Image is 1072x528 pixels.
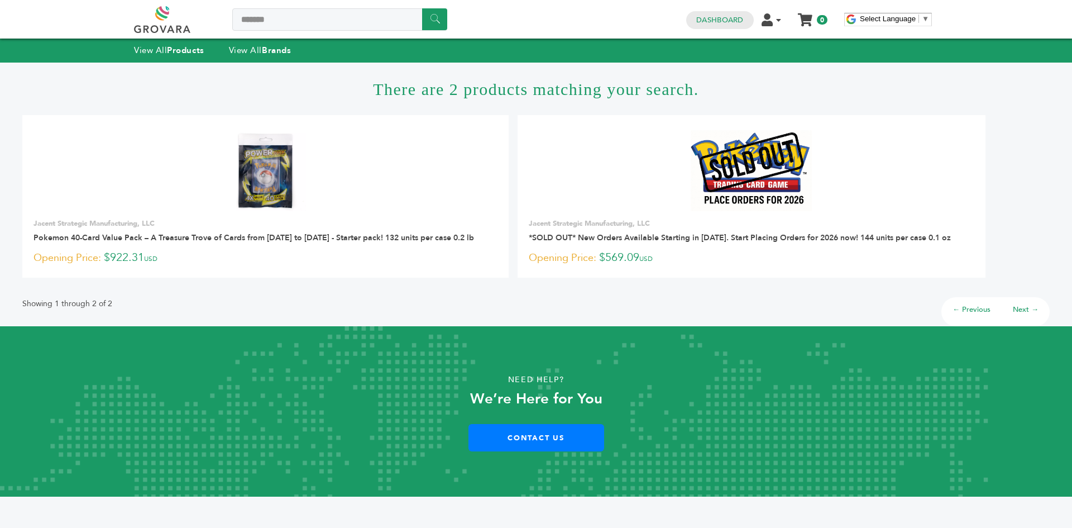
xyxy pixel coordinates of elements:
[232,8,447,31] input: Search a product or brand...
[33,250,497,267] p: $922.31
[144,254,157,263] span: USD
[54,372,1018,388] p: Need Help?
[529,218,974,229] p: Jacent Strategic Manufacturing, LLC
[167,45,204,56] strong: Products
[262,45,291,56] strong: Brands
[33,250,101,265] span: Opening Price:
[33,232,474,243] a: Pokemon 40-Card Value Pack – A Treasure Trove of Cards from [DATE] to [DATE] - Starter pack! 132 ...
[22,63,1050,115] h1: There are 2 products matching your search.
[860,15,916,23] span: Select Language
[229,45,291,56] a: View AllBrands
[1013,305,1038,315] a: Next →
[799,10,812,22] a: My Cart
[639,254,653,263] span: USD
[860,15,929,23] a: Select Language​
[696,15,743,25] a: Dashboard
[529,250,974,267] p: $569.09
[817,15,827,25] span: 0
[225,130,306,211] img: Pokemon 40-Card Value Pack – A Treasure Trove of Cards from 1996 to 2024 - Starter pack! 132 unit...
[468,424,604,451] a: Contact Us
[922,15,929,23] span: ▼
[691,130,812,211] img: *SOLD OUT* New Orders Available Starting in 2026. Start Placing Orders for 2026 now! 144 units pe...
[918,15,919,23] span: ​
[134,45,204,56] a: View AllProducts
[529,250,596,265] span: Opening Price:
[529,232,951,243] a: *SOLD OUT* New Orders Available Starting in [DATE]. Start Placing Orders for 2026 now! 144 units ...
[22,297,112,311] p: Showing 1 through 2 of 2
[470,389,602,409] strong: We’re Here for You
[953,305,990,315] a: ← Previous
[33,218,497,229] p: Jacent Strategic Manufacturing, LLC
